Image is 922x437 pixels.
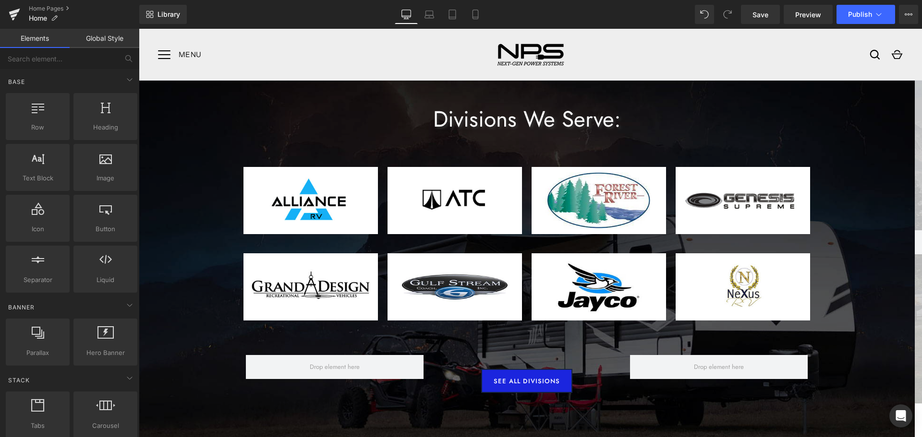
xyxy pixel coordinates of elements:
span: Home [29,14,47,22]
span: Separator [9,275,67,285]
span: Tabs [9,421,67,431]
button: Publish [837,5,895,24]
button: Menu [15,15,36,36]
a: Desktop [395,5,418,24]
button: Undo [695,5,714,24]
span: Parallax [9,348,67,358]
span: Carousel [76,421,134,431]
a: Cart [748,15,769,36]
a: Preview [784,5,833,24]
span: Banner [7,303,36,312]
span: Stack [7,376,31,385]
span: Save [752,10,768,20]
span: Text Block [9,173,67,183]
span: Base [7,77,26,86]
a: Mobile [464,5,487,24]
a: SEE all divisions [342,340,434,364]
span: Hero Banner [76,348,134,358]
span: Library [158,10,180,19]
span: Image [76,173,134,183]
span: Menu [40,15,62,36]
span: Liquid [76,275,134,285]
span: Button [76,224,134,234]
a: Global Style [70,29,139,48]
button: More [899,5,918,24]
summary: Menu [19,15,67,36]
span: Preview [795,10,821,20]
span: SEE all divisions [355,347,421,358]
span: Publish [848,11,872,18]
span: Heading [76,122,134,132]
a: Search [726,15,747,36]
a: Home Pages [29,5,139,12]
button: Redo [718,5,737,24]
span: Icon [9,224,67,234]
span: Row [9,122,67,132]
div: Open Intercom Messenger [889,404,912,427]
img: NPS RV Power [356,12,428,39]
a: Laptop [418,5,441,24]
a: Tablet [441,5,464,24]
a: New Library [139,5,187,24]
